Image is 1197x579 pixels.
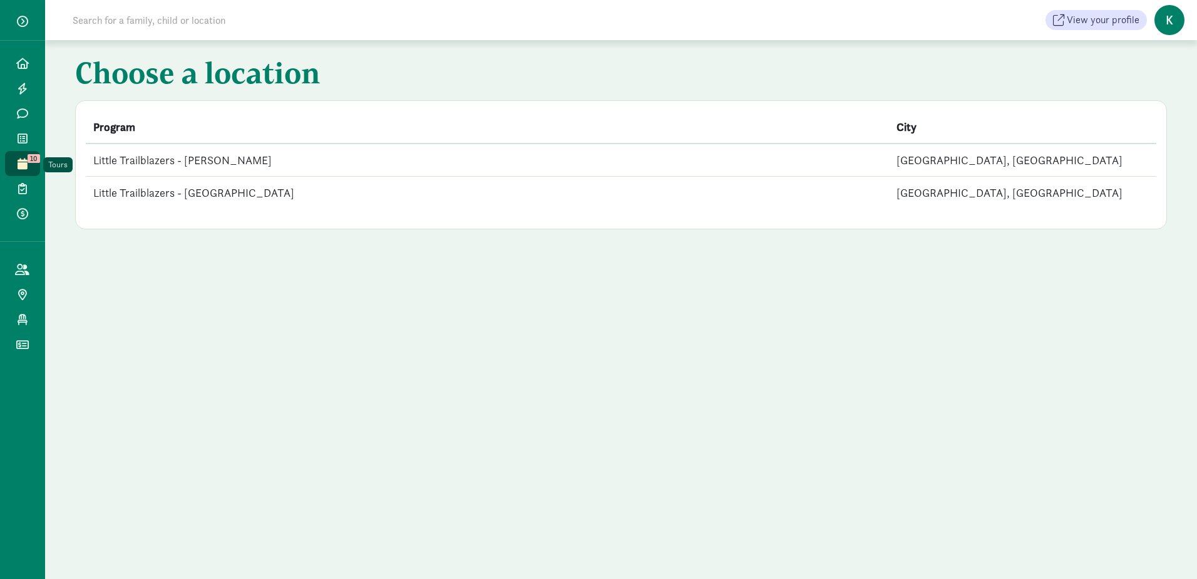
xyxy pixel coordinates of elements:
[1067,13,1139,28] span: View your profile
[28,154,40,163] span: 10
[86,111,889,143] th: Program
[48,159,68,171] div: Tours
[86,143,889,177] td: Little Trailblazers - [PERSON_NAME]
[1045,10,1147,30] a: View your profile
[86,177,889,209] td: Little Trailblazers - [GEOGRAPHIC_DATA]
[75,55,864,95] h1: Choose a location
[65,8,416,33] input: Search for a family, child or location
[889,177,1157,209] td: [GEOGRAPHIC_DATA], [GEOGRAPHIC_DATA]
[889,143,1157,177] td: [GEOGRAPHIC_DATA], [GEOGRAPHIC_DATA]
[1154,5,1184,35] span: K
[5,151,40,176] a: 10
[889,111,1157,143] th: City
